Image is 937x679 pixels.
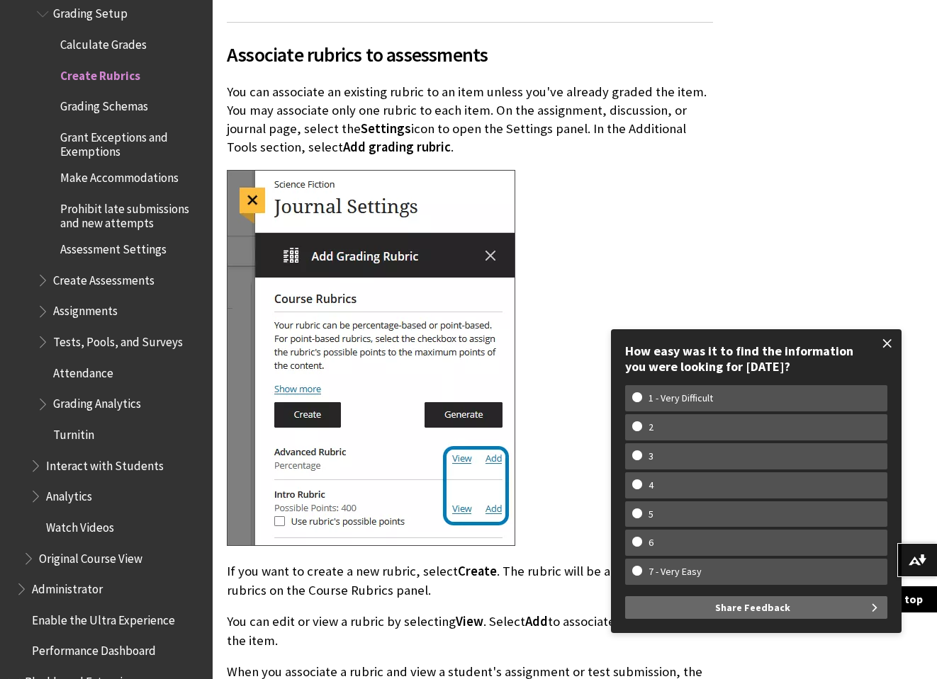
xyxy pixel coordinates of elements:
span: Enable the Ultra Experience [32,608,175,627]
span: Administrator [32,577,103,596]
span: Create Rubrics [60,64,140,83]
w-span: 7 - Very Easy [632,566,718,578]
p: If you want to create a new rubric, select . The rubric will be added to the list of rubrics on t... [227,562,713,599]
span: Settings [361,120,411,137]
span: Grant Exceptions and Exemptions [60,125,203,159]
span: Associate rubrics to assessments [227,40,713,69]
span: Share Feedback [715,596,790,619]
w-span: 3 [632,450,670,462]
span: Interact with Students [46,454,164,473]
img: Image of the panel to create a rubric, highlighting the buttons for View and Add [227,170,515,546]
span: Make Accommodations [60,166,179,185]
span: Tests, Pools, and Surveys [53,330,183,349]
span: Create [458,563,497,579]
div: How easy was it to find the information you were looking for [DATE]? [625,343,887,374]
span: Watch Videos [46,515,114,535]
w-span: 5 [632,508,670,520]
span: Create Assessments [53,268,155,287]
w-span: 2 [632,421,670,433]
span: Add grading rubric [343,139,451,155]
span: Original Course View [39,547,142,566]
span: Add [525,613,548,629]
span: Grading Analytics [53,392,141,411]
w-span: 4 [632,479,670,491]
span: Calculate Grades [60,33,147,52]
span: Assignments [53,299,118,319]
button: Share Feedback [625,596,887,619]
w-span: 1 - Very Difficult [632,392,729,404]
span: Assessment Settings [60,237,167,256]
span: Performance Dashboard [32,639,156,658]
span: Grading Setup [53,2,128,21]
span: Grading Schemas [60,95,148,114]
span: Analytics [46,484,92,503]
w-span: 6 [632,537,670,549]
p: You can associate an existing rubric to an item unless you've already graded the item. You may as... [227,83,713,157]
span: Prohibit late submissions and new attempts [60,197,203,230]
span: Attendance [53,361,113,380]
span: Turnitin [53,423,94,442]
span: View [456,613,483,629]
p: You can edit or view a rubric by selecting . Select to associate the rubric with the item. [227,612,713,649]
